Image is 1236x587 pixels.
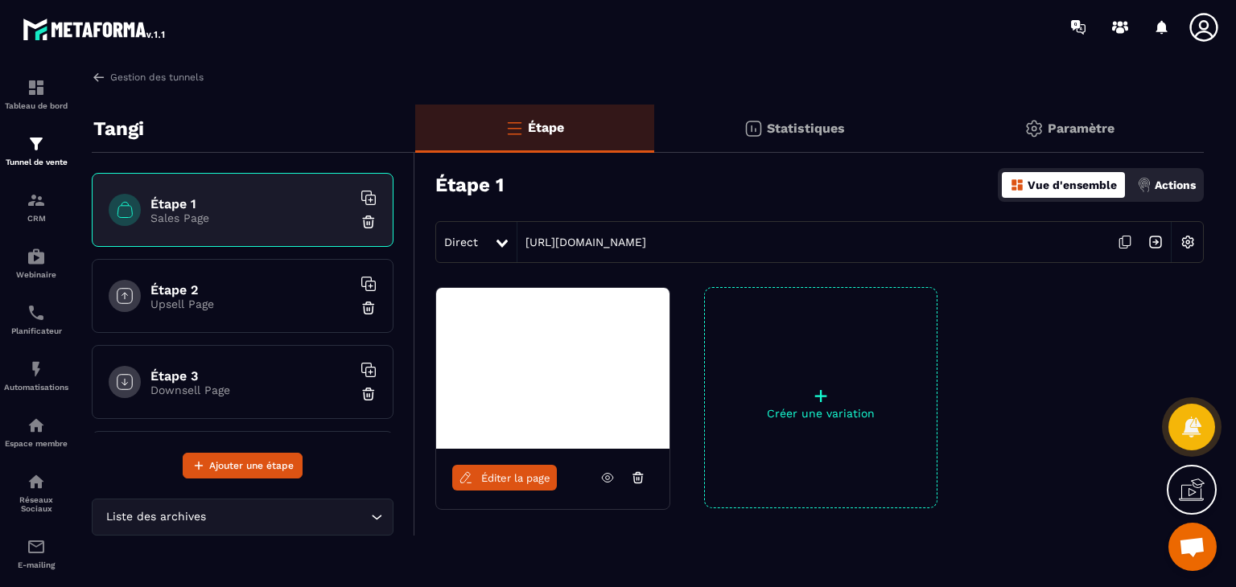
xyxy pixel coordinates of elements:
img: arrow [92,70,106,84]
p: Statistiques [767,121,845,136]
img: trash [360,300,377,316]
img: social-network [27,472,46,491]
p: Créer une variation [705,407,937,420]
img: actions.d6e523a2.png [1137,178,1152,192]
a: Ouvrir le chat [1168,523,1217,571]
div: Search for option [92,499,393,536]
p: Upsell Page [150,298,352,310]
p: Sales Page [150,211,352,224]
img: setting-gr.5f69749f.svg [1024,119,1044,138]
a: Éditer la page [452,465,557,491]
input: Search for option [209,508,367,526]
span: Liste des archives [102,508,209,526]
p: Réseaux Sociaux [4,495,68,513]
img: automations [27,247,46,266]
img: formation [27,134,46,154]
img: logo [23,14,167,43]
img: formation [27,78,46,97]
a: formationformationCRM [4,179,68,235]
p: E-mailing [4,560,68,569]
h3: Étape 1 [435,174,504,196]
p: Downsell Page [150,384,352,396]
button: Ajouter une étape [183,453,303,478]
p: Webinaire [4,270,68,279]
span: Direct [444,236,478,248]
img: scheduler [27,303,46,322]
p: Actions [1155,179,1196,191]
img: trash [360,386,377,402]
img: automations [27,359,46,379]
h6: Étape 3 [150,368,352,384]
p: Automatisations [4,383,68,392]
img: bars-o.4a397970.svg [505,118,524,138]
p: Paramètre [1048,121,1114,136]
p: Tunnel de vente [4,158,68,166]
a: schedulerschedulerPlanificateur [4,291,68,347]
a: emailemailE-mailing [4,525,68,581]
p: Vue d'ensemble [1028,179,1117,191]
img: trash [360,214,377,230]
a: Gestion des tunnels [92,70,204,84]
img: email [27,537,46,556]
a: formationformationTunnel de vente [4,122,68,179]
p: Espace membre [4,439,68,448]
p: + [705,384,937,407]
a: social-networksocial-networkRéseaux Sociaux [4,460,68,525]
a: automationsautomationsAutomatisations [4,347,68,404]
img: stats.20deebd0.svg [744,119,763,138]
a: automationsautomationsWebinaire [4,235,68,291]
img: arrow-next.bcc2205e.svg [1140,227,1171,257]
span: Ajouter une étape [209,458,294,474]
p: Tableau de bord [4,101,68,110]
p: CRM [4,214,68,223]
h6: Étape 1 [150,196,352,211]
img: formation [27,191,46,210]
p: Tangi [93,113,144,145]
a: automationsautomationsEspace membre [4,404,68,460]
h6: Étape 2 [150,282,352,298]
a: formationformationTableau de bord [4,66,68,122]
img: setting-w.858f3a88.svg [1172,227,1203,257]
p: Planificateur [4,326,68,335]
span: Éditer la page [481,472,550,484]
img: automations [27,416,46,435]
img: image [436,288,669,449]
p: Étape [528,120,564,135]
a: [URL][DOMAIN_NAME] [517,236,646,248]
img: dashboard-orange.40269519.svg [1010,178,1024,192]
